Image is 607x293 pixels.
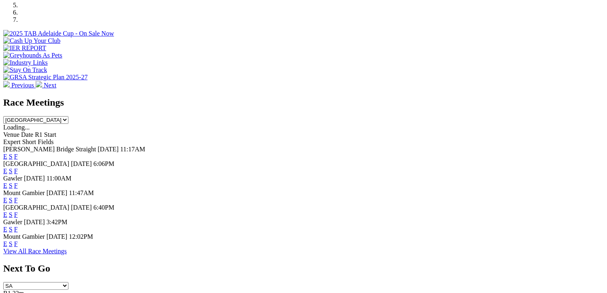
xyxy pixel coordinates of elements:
[9,153,13,160] a: S
[3,240,7,247] a: E
[24,219,45,225] span: [DATE]
[36,81,42,87] img: chevron-right-pager-white.svg
[47,175,72,182] span: 11:00AM
[9,168,13,174] a: S
[35,131,56,138] span: R1 Start
[3,146,96,153] span: [PERSON_NAME] Bridge Straight
[3,233,45,240] span: Mount Gambier
[24,175,45,182] span: [DATE]
[47,233,68,240] span: [DATE]
[3,263,604,274] h2: Next To Go
[9,182,13,189] a: S
[3,197,7,204] a: E
[3,81,10,87] img: chevron-left-pager-white.svg
[14,197,18,204] a: F
[71,160,92,167] span: [DATE]
[14,211,18,218] a: F
[71,204,92,211] span: [DATE]
[11,82,34,89] span: Previous
[3,82,36,89] a: Previous
[14,240,18,247] a: F
[22,138,36,145] span: Short
[3,175,22,182] span: Gawler
[120,146,145,153] span: 11:17AM
[38,138,53,145] span: Fields
[94,160,115,167] span: 6:06PM
[44,82,56,89] span: Next
[69,233,93,240] span: 12:02PM
[3,52,62,59] img: Greyhounds As Pets
[47,189,68,196] span: [DATE]
[3,182,7,189] a: E
[3,248,67,255] a: View All Race Meetings
[3,66,47,74] img: Stay On Track
[69,189,94,196] span: 11:47AM
[14,182,18,189] a: F
[9,226,13,233] a: S
[3,59,48,66] img: Industry Links
[98,146,119,153] span: [DATE]
[9,240,13,247] a: S
[3,97,604,108] h2: Race Meetings
[9,197,13,204] a: S
[3,138,21,145] span: Expert
[3,74,87,81] img: GRSA Strategic Plan 2025-27
[3,204,69,211] span: [GEOGRAPHIC_DATA]
[3,168,7,174] a: E
[36,82,56,89] a: Next
[47,219,68,225] span: 3:42PM
[3,30,114,37] img: 2025 TAB Adelaide Cup - On Sale Now
[3,131,19,138] span: Venue
[21,131,33,138] span: Date
[3,153,7,160] a: E
[14,168,18,174] a: F
[3,219,22,225] span: Gawler
[3,226,7,233] a: E
[14,226,18,233] a: F
[14,153,18,160] a: F
[3,37,60,45] img: Cash Up Your Club
[3,45,46,52] img: IER REPORT
[3,124,30,131] span: Loading...
[3,211,7,218] a: E
[3,189,45,196] span: Mount Gambier
[9,211,13,218] a: S
[3,160,69,167] span: [GEOGRAPHIC_DATA]
[94,204,115,211] span: 6:40PM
